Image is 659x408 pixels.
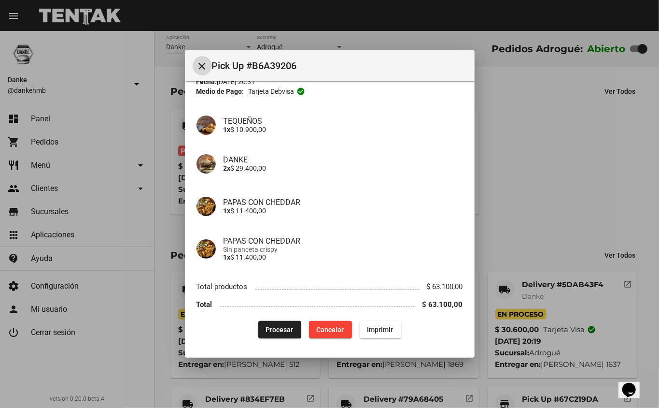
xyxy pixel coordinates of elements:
[309,321,352,338] button: Cancelar
[196,239,216,259] img: af15af5d-c990-4117-8f25-225c9d6407e6.png
[196,197,216,216] img: af15af5d-c990-4117-8f25-225c9d6407e6.png
[224,207,463,215] p: $ 11.400,00
[196,87,244,96] strong: Medio de Pago:
[196,116,216,135] img: 7dc5a339-0a40-4abb-8fd4-86d69fedae7a.jpg
[224,126,463,133] p: $ 10.900,00
[224,155,463,164] h4: DANKE
[224,126,231,133] b: 1x
[196,78,217,86] strong: Fecha:
[224,236,463,246] h4: PAPAS CON CHEDDAR
[618,369,649,398] iframe: chat widget
[248,87,294,96] span: Tarjeta debvisa
[196,295,463,313] li: Total $ 63.100,00
[224,198,463,207] h4: PAPAS CON CHEDDAR
[193,56,212,75] button: Cerrar
[224,164,231,172] b: 2x
[367,326,393,334] span: Imprimir
[317,326,344,334] span: Cancelar
[224,253,231,261] b: 1x
[360,321,401,338] button: Imprimir
[196,278,463,296] li: Total productos $ 63.100,00
[224,253,463,261] p: $ 11.400,00
[224,117,463,126] h4: TEQUEÑOS
[224,246,463,253] span: Sin panceta crispy
[224,164,463,172] p: $ 29.400,00
[196,60,208,72] mat-icon: Cerrar
[224,207,231,215] b: 1x
[196,77,463,87] div: [DATE] 20:31
[258,321,301,338] button: Procesar
[196,154,216,174] img: 9b67af88-acb8-4e0b-8250-5d5c40f1c61a.png
[296,87,305,96] mat-icon: check_circle
[212,58,467,73] span: Pick Up #B6A39206
[266,326,294,334] span: Procesar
